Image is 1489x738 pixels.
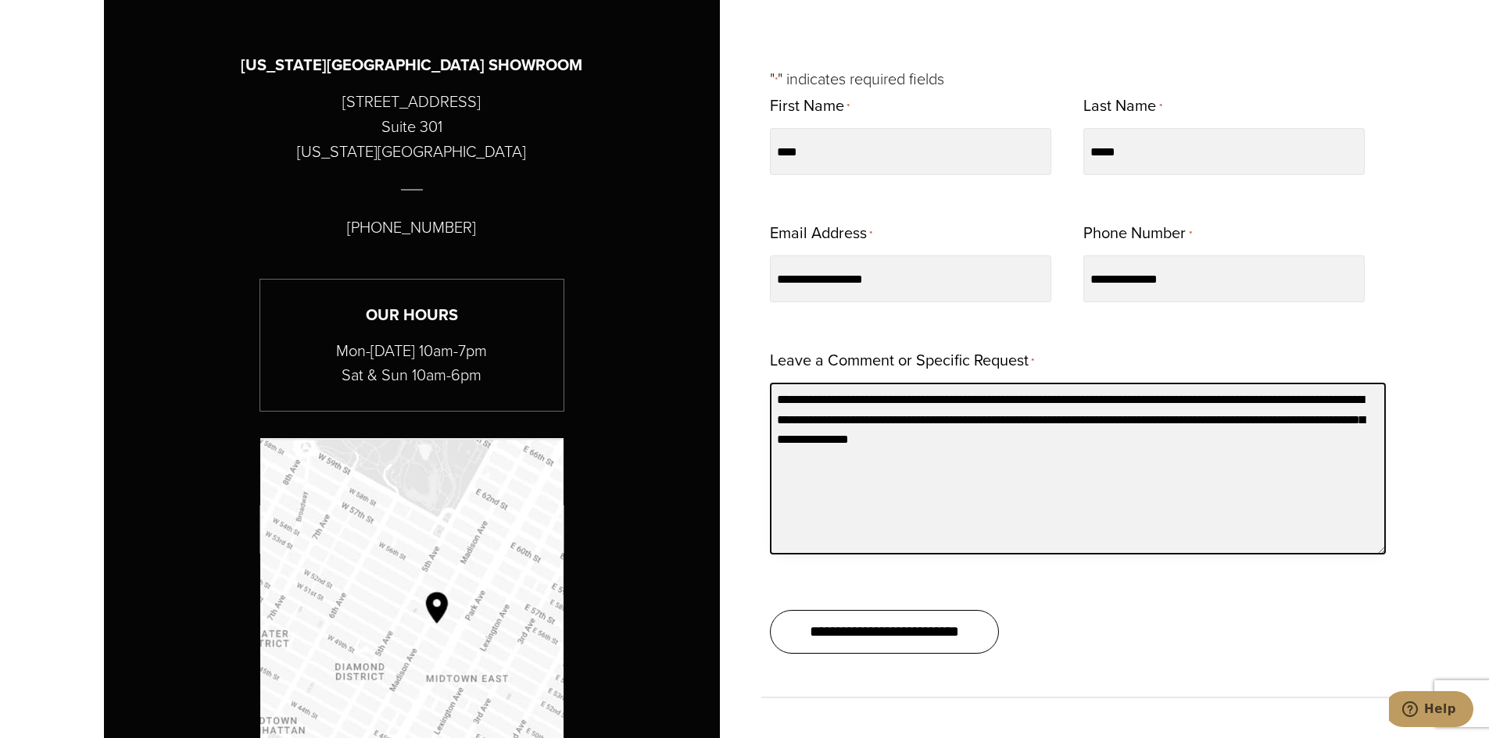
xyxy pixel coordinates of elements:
label: Email Address [770,219,872,249]
label: First Name [770,91,850,122]
label: Phone Number [1083,219,1191,249]
avayaelement: [PHONE_NUMBER] [347,216,476,239]
iframe: Opens a widget where you can chat to one of our agents [1389,691,1473,730]
label: Leave a Comment or Specific Request [770,346,1034,376]
p: " " indicates required fields [770,66,1386,91]
label: Last Name [1083,91,1161,122]
h3: [US_STATE][GEOGRAPHIC_DATA] SHOWROOM [241,53,582,77]
h3: Our Hours [260,303,564,327]
p: [STREET_ADDRESS] Suite 301 [US_STATE][GEOGRAPHIC_DATA] [297,89,526,164]
p: Mon-[DATE] 10am-7pm Sat & Sun 10am-6pm [260,339,564,387]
